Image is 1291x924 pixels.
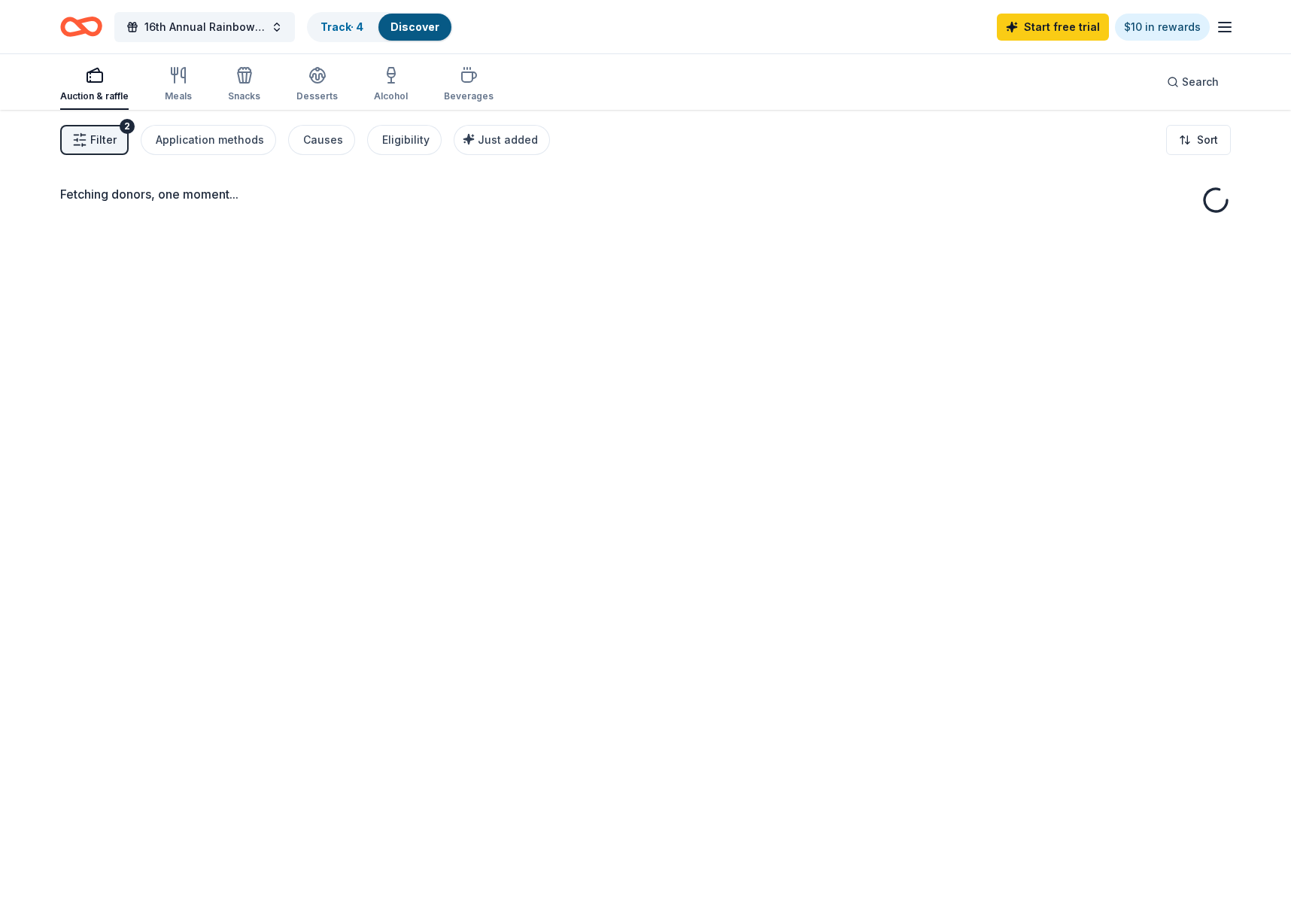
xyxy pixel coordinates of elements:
div: Desserts [296,90,338,102]
div: Beverages [444,90,494,102]
button: Snacks [228,60,260,110]
div: 2 [120,119,135,134]
span: Sort [1197,131,1218,149]
button: Sort [1166,125,1231,155]
button: 16th Annual Rainbow Sandals Golf Classic [114,12,295,42]
button: Causes [288,125,355,155]
a: Start free trial [997,14,1109,41]
button: Beverages [444,60,494,110]
span: Just added [478,133,538,146]
button: Alcohol [374,60,408,110]
button: Meals [165,60,192,110]
button: Desserts [296,60,338,110]
button: Application methods [141,125,276,155]
button: Eligibility [367,125,442,155]
button: Search [1155,67,1231,97]
div: Auction & raffle [60,90,129,102]
div: Eligibility [382,131,430,149]
div: Meals [165,90,192,102]
a: Home [60,9,102,44]
a: $10 in rewards [1115,14,1210,41]
span: Filter [90,131,117,149]
span: Search [1182,73,1219,91]
div: Snacks [228,90,260,102]
button: Auction & raffle [60,60,129,110]
div: Causes [303,131,343,149]
button: Track· 4Discover [307,12,453,42]
button: Just added [454,125,550,155]
div: Alcohol [374,90,408,102]
span: 16th Annual Rainbow Sandals Golf Classic [144,18,265,36]
a: Track· 4 [320,20,363,33]
div: Fetching donors, one moment... [60,185,1231,203]
div: Application methods [156,131,264,149]
button: Filter2 [60,125,129,155]
a: Discover [390,20,439,33]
